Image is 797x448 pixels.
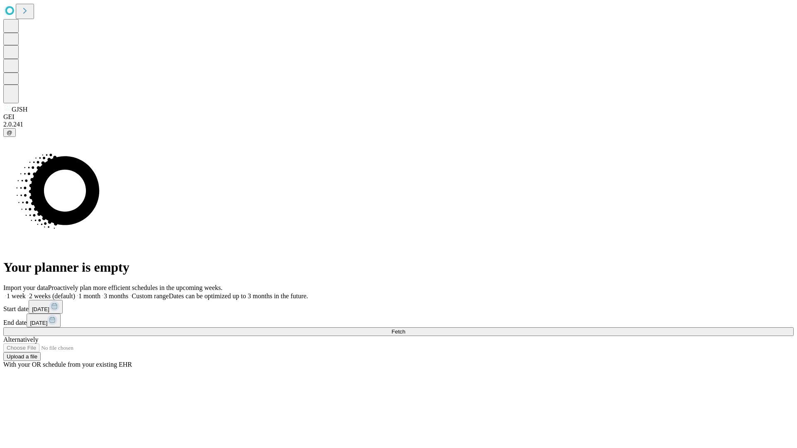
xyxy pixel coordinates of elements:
span: Alternatively [3,336,38,343]
div: End date [3,314,794,327]
span: Proactively plan more efficient schedules in the upcoming weeks. [48,284,222,291]
span: [DATE] [30,320,47,326]
span: Fetch [391,329,405,335]
span: Custom range [132,292,169,299]
button: [DATE] [27,314,61,327]
span: [DATE] [32,306,49,312]
span: @ [7,129,12,136]
div: Start date [3,300,794,314]
div: GEI [3,113,794,121]
span: 3 months [104,292,128,299]
span: GJSH [12,106,27,113]
h1: Your planner is empty [3,260,794,275]
span: 1 week [7,292,26,299]
button: Upload a file [3,352,41,361]
span: Dates can be optimized up to 3 months in the future. [169,292,308,299]
span: With your OR schedule from your existing EHR [3,361,132,368]
span: 2 weeks (default) [29,292,75,299]
span: Import your data [3,284,48,291]
div: 2.0.241 [3,121,794,128]
button: [DATE] [29,300,63,314]
span: 1 month [78,292,100,299]
button: Fetch [3,327,794,336]
button: @ [3,128,16,137]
